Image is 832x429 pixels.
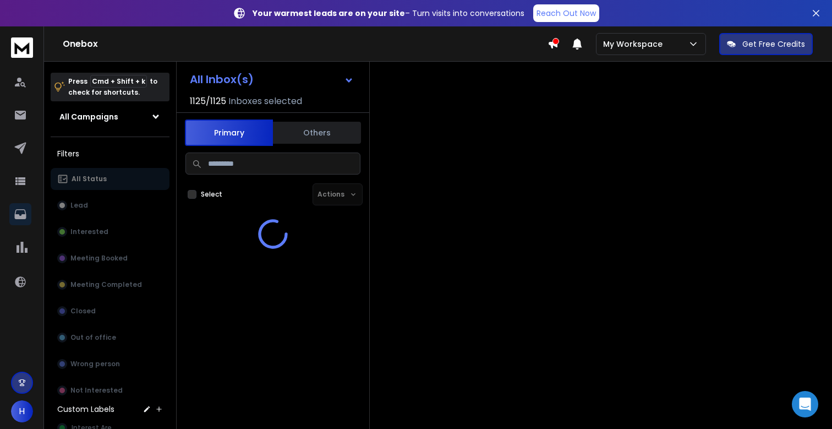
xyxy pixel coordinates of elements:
[68,76,157,98] p: Press to check for shortcuts.
[190,74,254,85] h1: All Inbox(s)
[90,75,147,88] span: Cmd + Shift + k
[51,146,169,161] h3: Filters
[63,37,548,51] h1: Onebox
[792,391,818,417] div: Open Intercom Messenger
[51,106,169,128] button: All Campaigns
[57,404,114,415] h3: Custom Labels
[201,190,222,199] label: Select
[533,4,599,22] a: Reach Out Now
[742,39,805,50] p: Get Free Credits
[11,37,33,58] img: logo
[253,8,524,19] p: – Turn visits into conversations
[11,400,33,422] button: H
[185,120,273,146] button: Primary
[181,68,363,90] button: All Inbox(s)
[603,39,667,50] p: My Workspace
[537,8,596,19] p: Reach Out Now
[719,33,813,55] button: Get Free Credits
[190,95,226,108] span: 1125 / 1125
[228,95,302,108] h3: Inboxes selected
[253,8,405,19] strong: Your warmest leads are on your site
[59,111,118,122] h1: All Campaigns
[273,121,361,145] button: Others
